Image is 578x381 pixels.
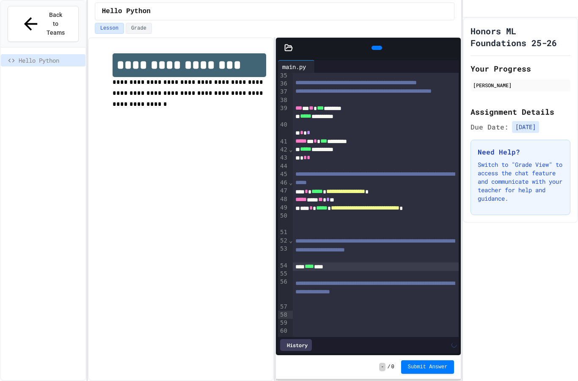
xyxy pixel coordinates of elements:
[102,6,151,17] span: Hello Python
[126,23,152,34] button: Grade
[512,121,539,133] span: [DATE]
[278,311,289,319] div: 58
[471,122,509,132] span: Due Date:
[278,327,289,352] div: 60
[278,212,289,228] div: 50
[473,81,568,89] div: [PERSON_NAME]
[278,303,289,311] div: 57
[379,363,385,371] span: -
[401,360,454,374] button: Submit Answer
[289,179,293,186] span: Fold line
[280,339,312,351] div: History
[46,11,66,37] span: Back to Teams
[278,96,289,104] div: 38
[278,278,289,303] div: 56
[471,106,570,118] h2: Assignment Details
[278,228,289,237] div: 51
[478,160,563,203] p: Switch to "Grade View" to access the chat feature and communicate with your teacher for help and ...
[471,63,570,75] h2: Your Progress
[278,187,289,195] div: 47
[278,245,289,261] div: 53
[278,262,289,270] div: 54
[278,104,289,121] div: 39
[278,72,289,80] div: 35
[278,319,289,327] div: 59
[8,6,79,42] button: Back to Teams
[278,162,289,170] div: 44
[95,23,124,34] button: Lesson
[278,62,310,71] div: main.py
[278,237,289,245] div: 52
[278,170,289,179] div: 45
[289,237,293,244] span: Fold line
[278,121,289,137] div: 40
[278,146,289,154] div: 42
[478,147,563,157] h3: Need Help?
[278,204,289,212] div: 49
[391,364,394,370] span: 0
[471,25,570,49] h1: Honors ML Foundations 25-26
[278,195,289,204] div: 48
[289,146,293,153] span: Fold line
[387,364,390,370] span: /
[278,270,289,278] div: 55
[278,60,315,73] div: main.py
[408,364,448,370] span: Submit Answer
[278,179,289,187] div: 46
[278,138,289,146] div: 41
[278,80,289,88] div: 36
[19,56,82,65] span: Hello Python
[278,154,289,162] div: 43
[278,88,289,96] div: 37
